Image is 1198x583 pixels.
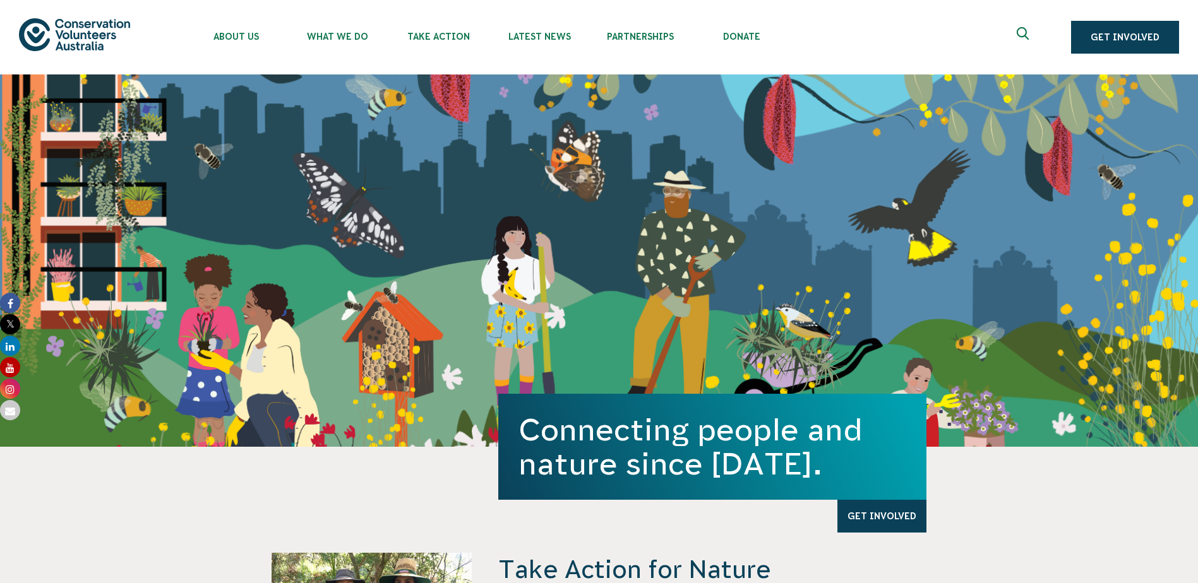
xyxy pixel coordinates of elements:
[388,32,489,42] span: Take Action
[837,500,926,533] a: Get Involved
[590,32,691,42] span: Partnerships
[1017,27,1033,47] span: Expand search box
[518,413,906,481] h1: Connecting people and nature since [DATE].
[489,32,590,42] span: Latest News
[287,32,388,42] span: What We Do
[691,32,792,42] span: Donate
[19,18,130,50] img: logo.svg
[1009,22,1039,52] button: Expand search box Close search box
[1071,21,1179,54] a: Get Involved
[186,32,287,42] span: About Us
